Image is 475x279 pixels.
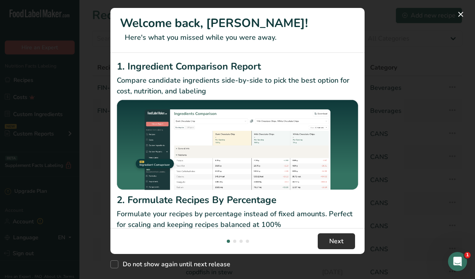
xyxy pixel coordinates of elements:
[117,75,358,97] p: Compare candidate ingredients side-by-side to pick the best option for cost, nutrition, and labeling
[464,252,471,258] span: 1
[448,252,467,271] iframe: Intercom live chat
[120,32,355,43] p: Here's what you missed while you were away.
[118,260,230,268] span: Do not show again until next release
[120,14,355,32] h1: Welcome back, [PERSON_NAME]!
[318,233,355,249] button: Next
[329,236,344,246] span: Next
[117,59,358,74] h2: 1. Ingredient Comparison Report
[117,209,358,230] p: Formulate your recipes by percentage instead of fixed amounts. Perfect for scaling and keeping re...
[117,193,358,207] h2: 2. Formulate Recipes By Percentage
[117,100,358,190] img: Ingredient Comparison Report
